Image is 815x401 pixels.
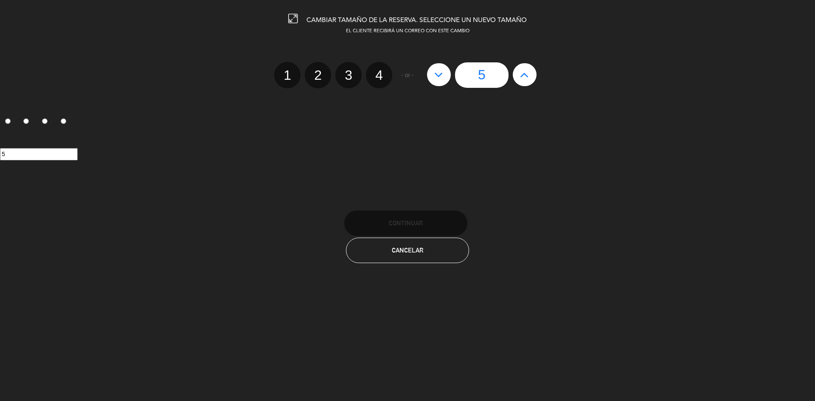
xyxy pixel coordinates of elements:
[346,29,469,34] span: EL CLIENTE RECIBIRÁ UN CORREO CON ESTE CAMBIO
[42,118,48,124] input: 3
[392,247,423,254] span: Cancelar
[344,210,467,236] button: Continuar
[335,62,362,88] label: 3
[56,115,74,129] label: 4
[306,17,527,24] span: CAMBIAR TAMAÑO DE LA RESERVA. SELECCIONE UN NUEVO TAMAÑO
[346,238,469,263] button: Cancelar
[5,118,11,124] input: 1
[37,115,56,129] label: 3
[389,219,423,227] span: Continuar
[366,62,392,88] label: 4
[401,70,414,80] span: - or -
[305,62,331,88] label: 2
[61,118,66,124] input: 4
[23,118,29,124] input: 2
[19,115,37,129] label: 2
[274,62,301,88] label: 1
